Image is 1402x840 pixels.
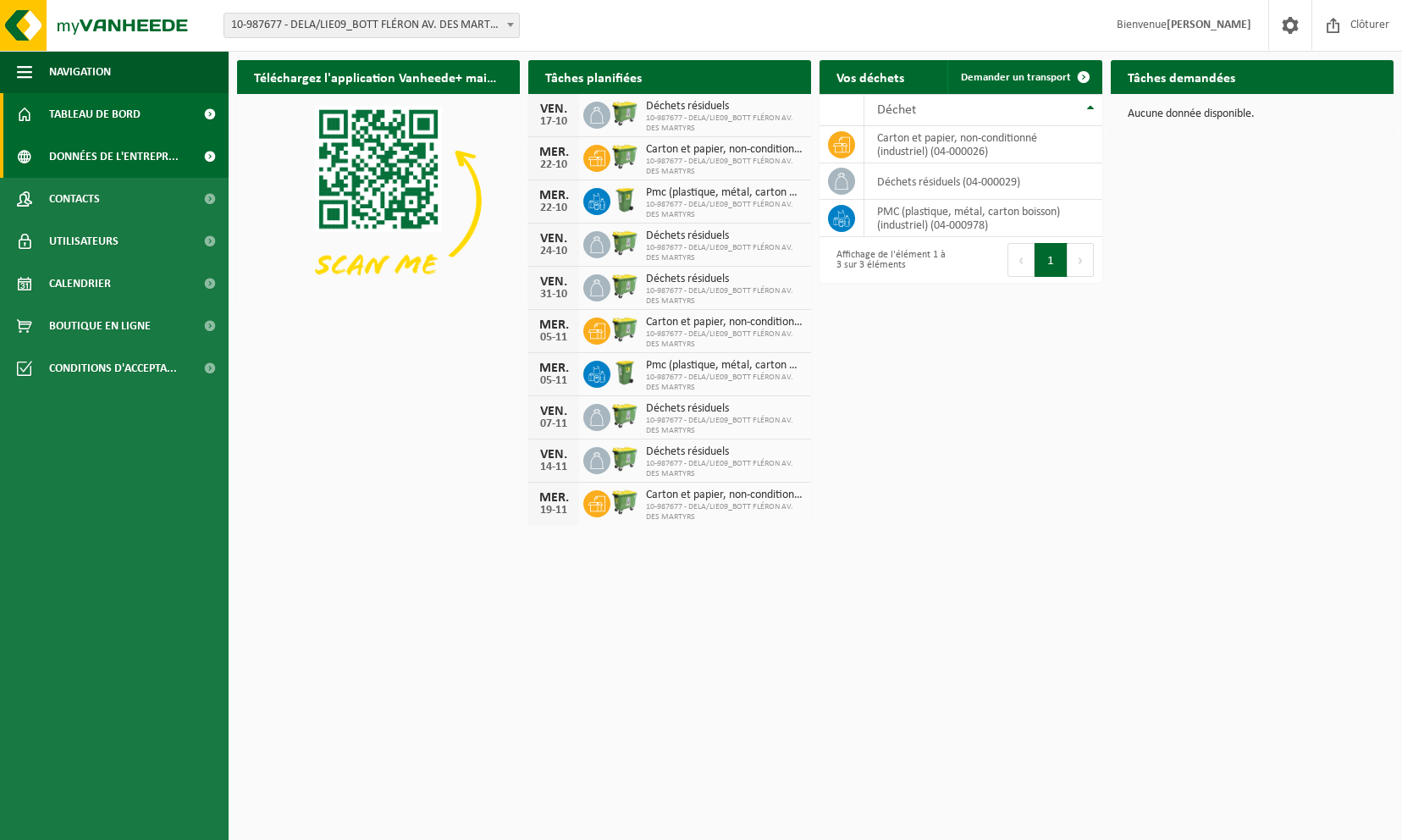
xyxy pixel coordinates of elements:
[646,489,803,502] span: Carton et papier, non-conditionné (industriel)
[864,163,1102,200] td: déchets résiduels (04-000029)
[646,502,803,522] span: 10-987677 - DELA/LIE09_BOTT FLÉRON AV. DES MARTYRS
[610,99,639,128] img: WB-0660-HPE-GN-50
[646,243,803,263] span: 10-987677 - DELA/LIE09_BOTT FLÉRON AV. DES MARTYRS
[49,220,119,262] span: Utilisateurs
[537,491,571,505] div: MER.
[610,185,639,214] img: WB-0240-HPE-GN-50
[864,200,1102,237] td: PMC (plastique, métal, carton boisson) (industriel) (04-000978)
[537,246,571,257] div: 24-10
[646,186,803,200] span: Pmc (plastique, métal, carton boisson) (industriel)
[610,488,639,517] img: WB-0660-HPE-GN-50
[537,289,571,301] div: 31-10
[961,72,1071,83] span: Demander un transport
[237,94,520,307] img: Download de VHEPlus App
[537,405,571,418] div: VEN.
[646,373,803,393] span: 10-987677 - DELA/LIE09_BOTT FLÉRON AV. DES MARTYRS
[1167,19,1251,31] strong: [PERSON_NAME]
[537,318,571,332] div: MER.
[537,362,571,375] div: MER.
[646,157,803,177] span: 10-987677 - DELA/LIE09_BOTT FLÉRON AV. DES MARTYRS
[49,178,100,220] span: Contacts
[537,418,571,430] div: 07-11
[1128,108,1377,120] p: Aucune donnée disponible.
[610,142,639,171] img: WB-0660-HPE-GN-50
[864,126,1102,163] td: carton et papier, non-conditionné (industriel) (04-000026)
[49,305,151,347] span: Boutique en ligne
[537,202,571,214] div: 22-10
[537,116,571,128] div: 17-10
[537,332,571,344] div: 05-11
[610,315,639,344] img: WB-0660-HPE-GN-50
[646,113,803,134] span: 10-987677 - DELA/LIE09_BOTT FLÉRON AV. DES MARTYRS
[610,401,639,430] img: WB-0660-HPE-GN-50
[828,241,952,279] div: Affichage de l'élément 1 à 3 sur 3 éléments
[49,135,179,178] span: Données de l'entrepr...
[237,60,520,93] h2: Téléchargez l'application Vanheede+ maintenant!
[528,60,659,93] h2: Tâches planifiées
[49,93,141,135] span: Tableau de bord
[610,358,639,387] img: WB-0240-HPE-GN-50
[1111,60,1252,93] h2: Tâches demandées
[610,445,639,473] img: WB-0660-HPE-GN-50
[646,100,803,113] span: Déchets résiduels
[537,146,571,159] div: MER.
[646,229,803,243] span: Déchets résiduels
[646,316,803,329] span: Carton et papier, non-conditionné (industriel)
[646,329,803,350] span: 10-987677 - DELA/LIE09_BOTT FLÉRON AV. DES MARTYRS
[49,262,111,305] span: Calendrier
[537,232,571,246] div: VEN.
[1035,243,1068,277] button: 1
[224,13,520,38] span: 10-987677 - DELA/LIE09_BOTT FLÉRON AV. DES MARTYRS - FLÉRON
[646,143,803,157] span: Carton et papier, non-conditionné (industriel)
[646,402,803,416] span: Déchets résiduels
[610,229,639,257] img: WB-0660-HPE-GN-50
[537,159,571,171] div: 22-10
[49,347,177,390] span: Conditions d'accepta...
[537,461,571,473] div: 14-11
[820,60,921,93] h2: Vos déchets
[537,505,571,517] div: 19-11
[646,445,803,459] span: Déchets résiduels
[1068,243,1094,277] button: Next
[646,416,803,436] span: 10-987677 - DELA/LIE09_BOTT FLÉRON AV. DES MARTYRS
[610,272,639,301] img: WB-0660-HPE-GN-50
[646,459,803,479] span: 10-987677 - DELA/LIE09_BOTT FLÉRON AV. DES MARTYRS
[537,448,571,461] div: VEN.
[1007,243,1035,277] button: Previous
[877,103,916,117] span: Déchet
[646,273,803,286] span: Déchets résiduels
[537,375,571,387] div: 05-11
[49,51,111,93] span: Navigation
[947,60,1101,94] a: Demander un transport
[646,359,803,373] span: Pmc (plastique, métal, carton boisson) (industriel)
[646,200,803,220] span: 10-987677 - DELA/LIE09_BOTT FLÉRON AV. DES MARTYRS
[537,102,571,116] div: VEN.
[537,275,571,289] div: VEN.
[224,14,519,37] span: 10-987677 - DELA/LIE09_BOTT FLÉRON AV. DES MARTYRS - FLÉRON
[537,189,571,202] div: MER.
[646,286,803,307] span: 10-987677 - DELA/LIE09_BOTT FLÉRON AV. DES MARTYRS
